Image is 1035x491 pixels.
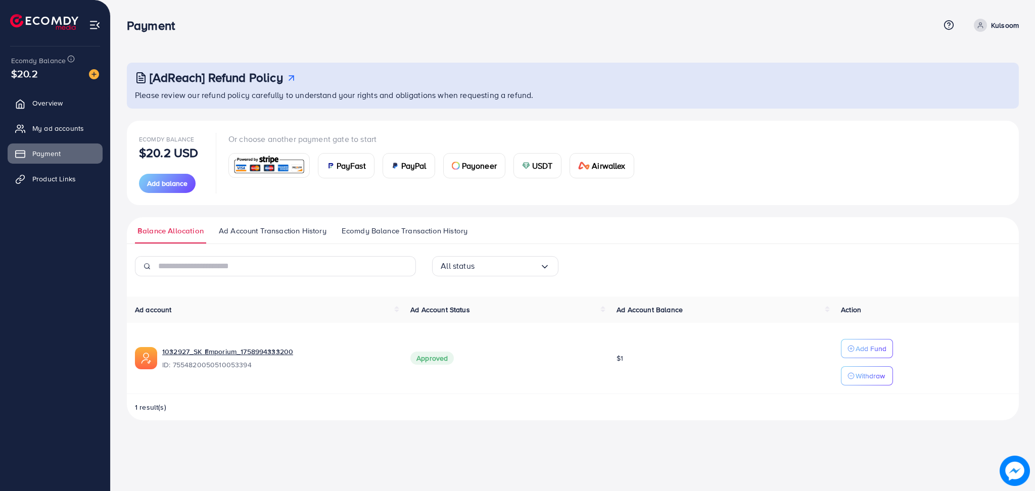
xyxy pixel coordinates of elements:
[532,160,553,172] span: USDT
[8,118,103,138] a: My ad accounts
[32,174,76,184] span: Product Links
[441,258,475,274] span: All status
[89,69,99,79] img: image
[617,353,623,363] span: $1
[462,160,497,172] span: Payoneer
[452,162,460,170] img: card
[228,153,310,178] a: card
[383,153,435,178] a: cardPayPal
[32,98,63,108] span: Overview
[592,160,625,172] span: Airwallex
[232,155,306,176] img: card
[139,174,196,193] button: Add balance
[337,160,366,172] span: PayFast
[578,162,590,170] img: card
[135,89,1013,101] p: Please review our refund policy carefully to understand your rights and obligations when requesti...
[570,153,634,178] a: cardAirwallex
[228,133,642,145] p: Or choose another payment gate to start
[856,370,885,382] p: Withdraw
[342,225,467,236] span: Ecomdy Balance Transaction History
[11,66,38,81] span: $20.2
[139,146,198,159] p: $20.2 USD
[841,305,861,315] span: Action
[135,305,172,315] span: Ad account
[219,225,326,236] span: Ad Account Transaction History
[522,162,530,170] img: card
[856,342,886,355] p: Add Fund
[147,178,187,188] span: Add balance
[475,258,540,274] input: Search for option
[391,162,399,170] img: card
[410,305,470,315] span: Ad Account Status
[162,360,394,370] span: ID: 7554820050510053394
[326,162,335,170] img: card
[137,225,204,236] span: Balance Allocation
[970,19,1019,32] a: Kulsoom
[135,347,157,369] img: ic-ads-acc.e4c84228.svg
[32,123,84,133] span: My ad accounts
[841,366,893,385] button: Withdraw
[150,70,283,85] h3: [AdReach] Refund Policy
[8,143,103,164] a: Payment
[8,93,103,113] a: Overview
[162,347,293,357] a: 1032927_SK Emporium_1758994333200
[318,153,374,178] a: cardPayFast
[89,19,101,31] img: menu
[410,352,454,365] span: Approved
[1000,456,1030,486] img: image
[443,153,505,178] a: cardPayoneer
[32,149,61,159] span: Payment
[617,305,683,315] span: Ad Account Balance
[162,347,394,370] div: <span class='underline'>1032927_SK Emporium_1758994333200</span></br>7554820050510053394
[139,135,194,143] span: Ecomdy Balance
[432,256,558,276] div: Search for option
[991,19,1019,31] p: Kulsoom
[841,339,893,358] button: Add Fund
[135,402,166,412] span: 1 result(s)
[401,160,427,172] span: PayPal
[10,14,78,30] img: logo
[127,18,183,33] h3: Payment
[513,153,561,178] a: cardUSDT
[8,169,103,189] a: Product Links
[11,56,66,66] span: Ecomdy Balance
